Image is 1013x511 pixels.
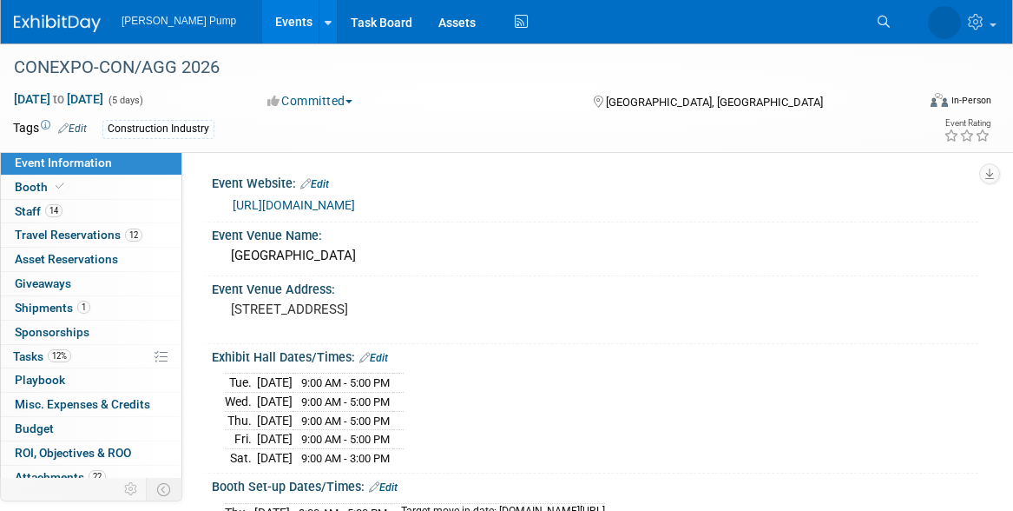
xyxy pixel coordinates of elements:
[1,200,181,223] a: Staff14
[15,276,71,290] span: Giveaways
[56,182,64,191] i: Booth reservation complete
[89,470,106,483] span: 22
[369,481,398,494] a: Edit
[951,94,991,107] div: In-Person
[301,415,390,428] span: 9:00 AM - 5:00 PM
[212,474,978,496] div: Booth Set-up Dates/Times:
[116,478,147,501] td: Personalize Event Tab Strip
[15,373,65,387] span: Playbook
[15,301,90,315] span: Shipments
[606,96,823,109] span: [GEOGRAPHIC_DATA], [GEOGRAPHIC_DATA]
[1,393,181,416] a: Misc. Expenses & Credits
[15,446,131,460] span: ROI, Objectives & ROO
[257,448,293,467] td: [DATE]
[1,368,181,392] a: Playbook
[225,393,257,412] td: Wed.
[107,95,143,106] span: (5 days)
[15,180,68,194] span: Booth
[15,470,106,484] span: Attachments
[1,345,181,368] a: Tasks12%
[261,92,359,109] button: Committed
[225,448,257,467] td: Sat.
[102,120,214,138] div: Construction Industry
[15,252,118,266] span: Asset Reservations
[944,119,990,128] div: Event Rating
[212,222,978,244] div: Event Venue Name:
[301,376,390,389] span: 9:00 AM - 5:00 PM
[50,92,67,106] span: to
[928,6,961,39] img: Amanda Smith
[301,395,390,408] span: 9:00 AM - 5:00 PM
[359,352,388,364] a: Edit
[300,178,329,190] a: Edit
[14,15,101,32] img: ExhibitDay
[301,452,390,465] span: 9:00 AM - 3:00 PM
[122,15,236,27] span: [PERSON_NAME] Pump
[13,349,71,363] span: Tasks
[257,430,293,449] td: [DATE]
[212,170,978,193] div: Event Website:
[257,374,293,393] td: [DATE]
[15,228,142,242] span: Travel Reservations
[15,421,54,435] span: Budget
[225,430,257,449] td: Fri.
[231,302,512,317] pre: [STREET_ADDRESS]
[15,397,150,411] span: Misc. Expenses & Credits
[45,204,62,217] span: 14
[77,301,90,314] span: 1
[1,151,181,175] a: Event Information
[1,223,181,247] a: Travel Reservations12
[257,411,293,430] td: [DATE]
[13,119,87,139] td: Tags
[212,344,978,367] div: Exhibit Hall Dates/Times:
[301,433,390,446] span: 9:00 AM - 5:00 PM
[125,229,142,242] span: 12
[233,198,355,212] a: [URL][DOMAIN_NAME]
[225,411,257,430] td: Thu.
[212,276,978,298] div: Event Venue Address:
[931,93,948,107] img: Format-Inperson.png
[225,374,257,393] td: Tue.
[147,478,182,501] td: Toggle Event Tabs
[1,296,181,320] a: Shipments1
[225,242,965,269] div: [GEOGRAPHIC_DATA]
[15,156,112,169] span: Event Information
[1,441,181,465] a: ROI, Objectives & ROO
[1,248,181,271] a: Asset Reservations
[1,417,181,441] a: Budget
[15,204,62,218] span: Staff
[15,325,89,339] span: Sponsorships
[48,349,71,362] span: 12%
[13,91,104,107] span: [DATE] [DATE]
[1,176,181,199] a: Booth
[1,321,181,344] a: Sponsorships
[839,90,991,116] div: Event Format
[1,272,181,295] a: Giveaways
[8,52,896,83] div: CONEXPO-CON/AGG 2026
[257,393,293,412] td: [DATE]
[58,123,87,135] a: Edit
[1,466,181,489] a: Attachments22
